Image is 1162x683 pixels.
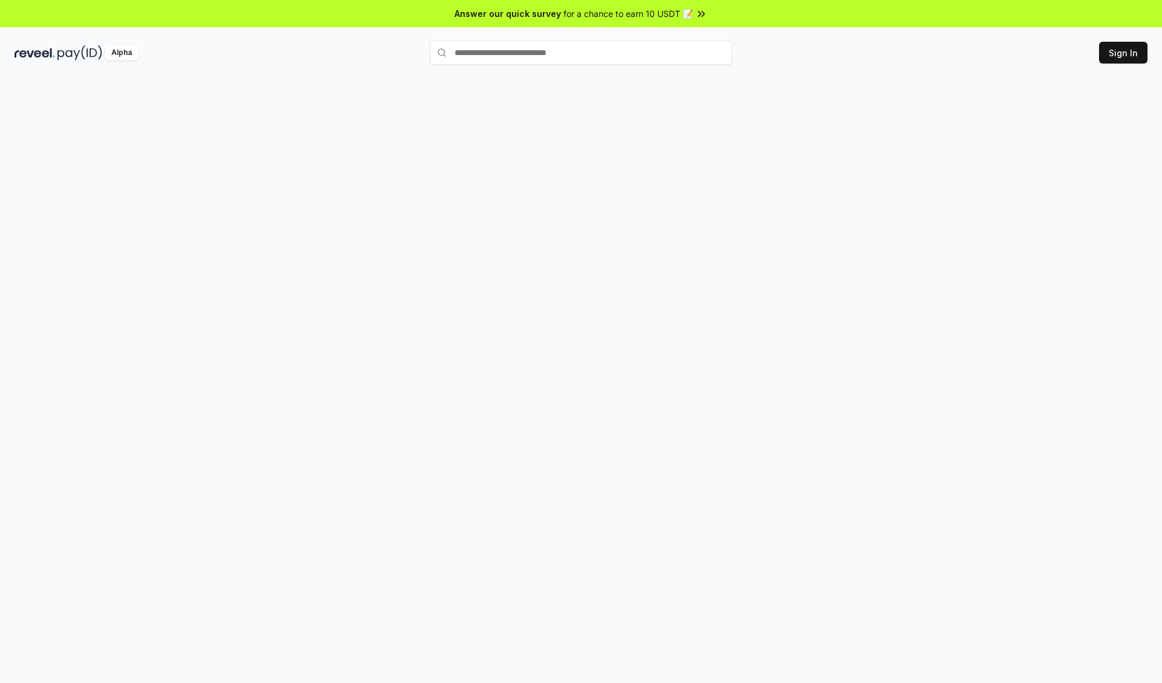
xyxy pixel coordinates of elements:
span: Answer our quick survey [455,7,561,20]
button: Sign In [1099,42,1147,64]
img: pay_id [57,45,102,60]
div: Alpha [105,45,139,60]
span: for a chance to earn 10 USDT 📝 [563,7,693,20]
img: reveel_dark [15,45,55,60]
